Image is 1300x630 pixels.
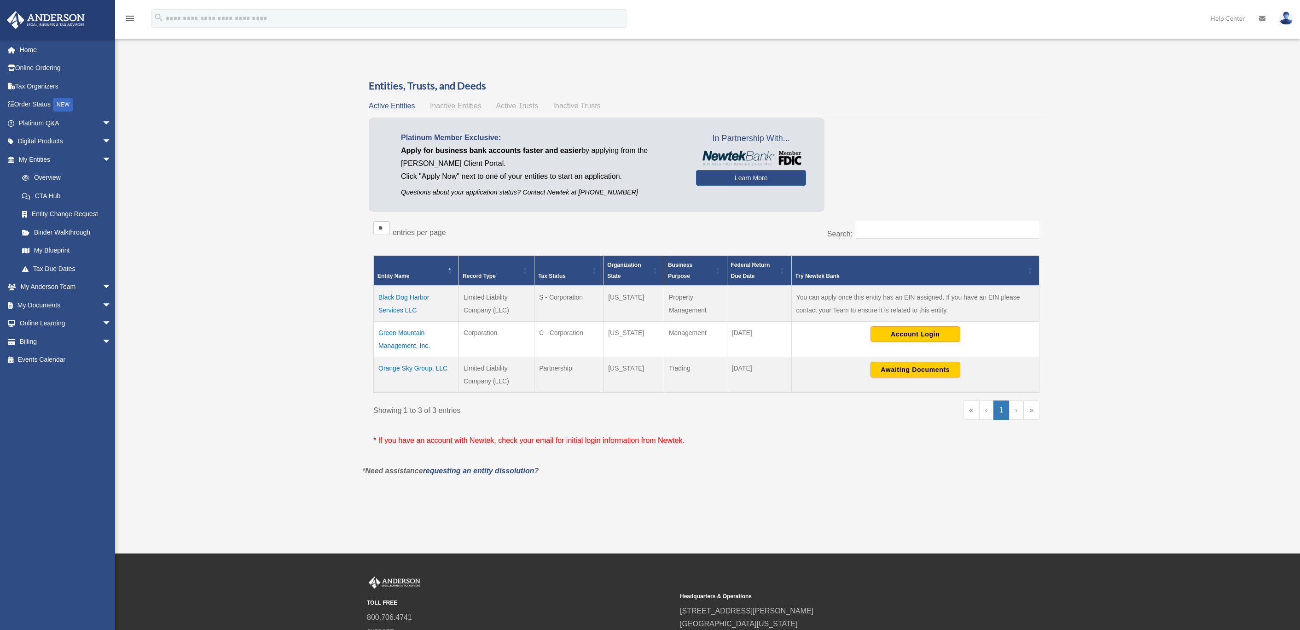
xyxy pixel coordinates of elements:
[6,132,125,151] a: Digital Productsarrow_drop_down
[727,321,791,357] td: [DATE]
[791,255,1039,286] th: Try Newtek Bank : Activate to sort
[13,187,121,205] a: CTA Hub
[534,286,604,322] td: S - Corporation
[367,613,412,621] a: 800.706.4741
[4,11,87,29] img: Anderson Advisors Platinum Portal
[6,278,125,296] a: My Anderson Teamarrow_drop_down
[377,273,409,279] span: Entity Name
[1009,400,1023,420] a: Next
[13,241,121,260] a: My Blueprint
[124,16,135,24] a: menu
[124,13,135,24] i: menu
[664,286,727,322] td: Property Management
[827,230,853,238] label: Search:
[731,262,770,279] span: Federal Return Due Date
[463,273,496,279] span: Record Type
[373,434,1039,447] p: * If you have an account with Newtek, check your email for initial login information from Newtek.
[871,362,960,377] button: Awaiting Documents
[374,255,459,286] th: Entity Name: Activate to invert sorting
[6,314,125,333] a: Online Learningarrow_drop_down
[102,296,121,315] span: arrow_drop_down
[496,102,539,110] span: Active Trusts
[993,400,1010,420] a: 1
[53,98,73,112] div: NEW
[795,271,1025,282] div: Try Newtek Bank
[154,12,164,23] i: search
[102,132,121,151] span: arrow_drop_down
[607,262,641,279] span: Organization State
[668,262,692,279] span: Business Purpose
[362,467,539,475] em: *Need assistance ?
[696,131,806,146] span: In Partnership With...
[459,357,534,393] td: Limited Liability Company (LLC)
[367,577,422,589] img: Anderson Advisors Platinum Portal
[534,357,604,393] td: Partnership
[369,79,1044,93] h3: Entities, Trusts, and Deeds
[459,321,534,357] td: Corporation
[367,598,673,608] small: TOLL FREE
[604,321,664,357] td: [US_STATE]
[6,351,125,369] a: Events Calendar
[696,170,806,186] a: Learn More
[664,321,727,357] td: Management
[430,102,482,110] span: Inactive Entities
[369,102,415,110] span: Active Entities
[604,286,664,322] td: [US_STATE]
[13,259,121,278] a: Tax Due Dates
[6,332,125,351] a: Billingarrow_drop_down
[401,131,682,144] p: Platinum Member Exclusive:
[401,147,581,154] span: Apply for business bank accounts faster and easier
[6,41,125,59] a: Home
[102,332,121,351] span: arrow_drop_down
[401,170,682,183] p: Click "Apply Now" next to one of your entities to start an application.
[871,326,960,342] button: Account Login
[459,286,534,322] td: Limited Liability Company (LLC)
[102,114,121,133] span: arrow_drop_down
[373,400,700,417] div: Showing 1 to 3 of 3 entries
[680,607,813,615] a: [STREET_ADDRESS][PERSON_NAME]
[664,357,727,393] td: Trading
[6,59,125,77] a: Online Ordering
[6,114,125,132] a: Platinum Q&Aarrow_drop_down
[374,286,459,322] td: Black Dog Harbor Services LLC
[102,314,121,333] span: arrow_drop_down
[727,255,791,286] th: Federal Return Due Date: Activate to sort
[393,229,446,236] label: entries per page
[1023,400,1039,420] a: Last
[6,150,121,169] a: My Entitiesarrow_drop_down
[979,400,993,420] a: Previous
[604,357,664,393] td: [US_STATE]
[102,150,121,169] span: arrow_drop_down
[664,255,727,286] th: Business Purpose: Activate to sort
[534,321,604,357] td: C - Corporation
[401,187,682,198] p: Questions about your application status? Contact Newtek at [PHONE_NUMBER]
[13,169,116,187] a: Overview
[871,330,960,337] a: Account Login
[538,273,566,279] span: Tax Status
[423,467,534,475] a: requesting an entity dissolution
[459,255,534,286] th: Record Type: Activate to sort
[6,296,125,314] a: My Documentsarrow_drop_down
[727,357,791,393] td: [DATE]
[791,286,1039,322] td: You can apply once this entity has an EIN assigned. If you have an EIN please contact your Team t...
[1279,12,1293,25] img: User Pic
[6,95,125,114] a: Order StatusNEW
[13,205,121,224] a: Entity Change Request
[534,255,604,286] th: Tax Status: Activate to sort
[701,151,801,165] img: NewtekBankLogoSM.png
[374,321,459,357] td: Green Mountain Management, Inc.
[553,102,601,110] span: Inactive Trusts
[374,357,459,393] td: Orange Sky Group, LLC
[680,620,798,628] a: [GEOGRAPHIC_DATA][US_STATE]
[963,400,979,420] a: First
[6,77,125,95] a: Tax Organizers
[13,223,121,241] a: Binder Walkthrough
[680,592,987,601] small: Headquarters & Operations
[102,278,121,297] span: arrow_drop_down
[401,144,682,170] p: by applying from the [PERSON_NAME] Client Portal.
[604,255,664,286] th: Organization State: Activate to sort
